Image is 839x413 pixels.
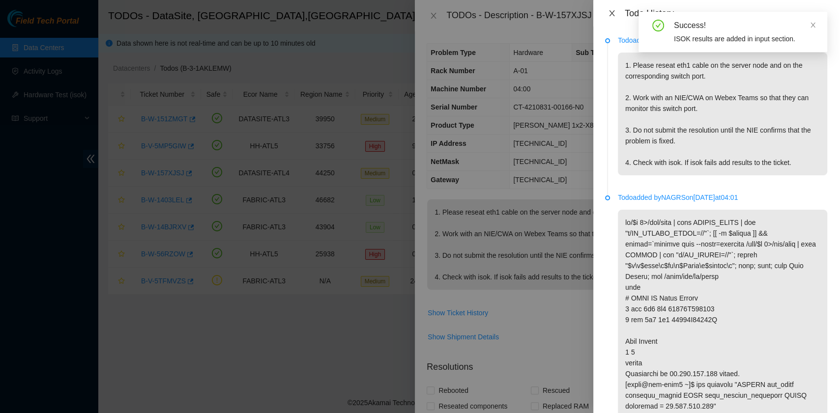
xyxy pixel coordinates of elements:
p: 1. Please reseat eth1 cable on the server node and on the corresponding switch port. 2. Work with... [618,53,827,175]
p: Todo added by NAGRS on [DATE] at 04:01 [618,192,827,203]
span: close [810,22,816,28]
div: ISOK results are added in input section. [674,33,815,44]
div: Todo History [625,8,827,19]
span: close [608,9,616,17]
button: Close [605,9,619,18]
span: check-circle [652,20,664,31]
p: Todo added by JSOLANOR on [DATE] at 17:09 [618,35,827,46]
div: Success! [674,20,815,31]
